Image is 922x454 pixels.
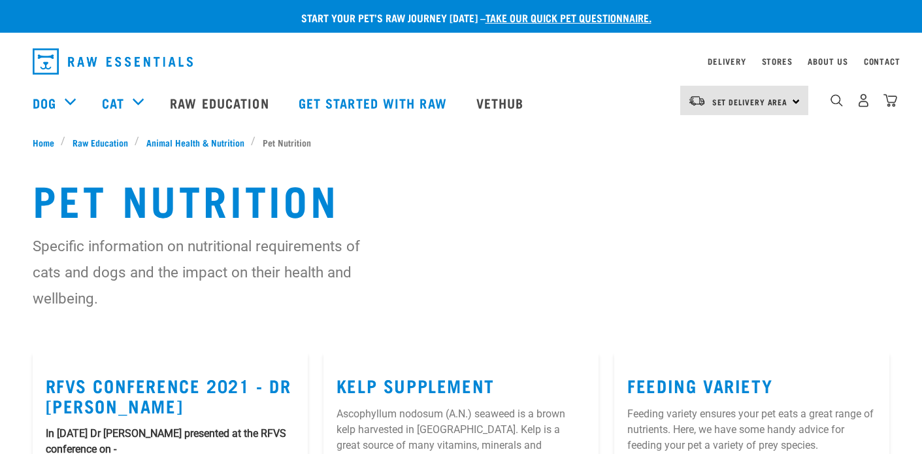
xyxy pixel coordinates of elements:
a: take our quick pet questionnaire. [486,14,651,20]
a: Home [33,135,61,149]
img: van-moving.png [688,95,706,107]
a: Contact [864,59,900,63]
a: Kelp Supplement [337,380,495,390]
a: Vethub [463,77,540,129]
a: Dog [33,93,56,113]
a: RFVS Conference 2021 - Dr [PERSON_NAME] [46,380,291,410]
img: Raw Essentials Logo [33,48,193,75]
h1: Pet Nutrition [33,175,890,222]
a: Raw Education [157,77,285,129]
nav: breadcrumbs [33,135,890,149]
span: Home [33,135,54,149]
a: Get started with Raw [286,77,463,129]
a: Raw Education [65,135,135,149]
a: Stores [762,59,793,63]
a: Delivery [708,59,746,63]
img: home-icon@2x.png [883,94,897,107]
a: Feeding Variety [627,380,772,390]
img: home-icon-1@2x.png [831,94,843,107]
p: Specific information on nutritional requirements of cats and dogs and the impact on their health ... [33,233,376,311]
p: Feeding variety ensures your pet eats a great range of nutrients. Here, we have some handy advice... [627,406,876,453]
a: About Us [808,59,848,63]
img: user.png [857,94,870,107]
a: Animal Health & Nutrition [139,135,251,149]
span: Set Delivery Area [712,99,788,104]
span: Animal Health & Nutrition [146,135,244,149]
nav: dropdown navigation [22,43,900,80]
a: Cat [102,93,124,113]
span: Raw Education [73,135,128,149]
